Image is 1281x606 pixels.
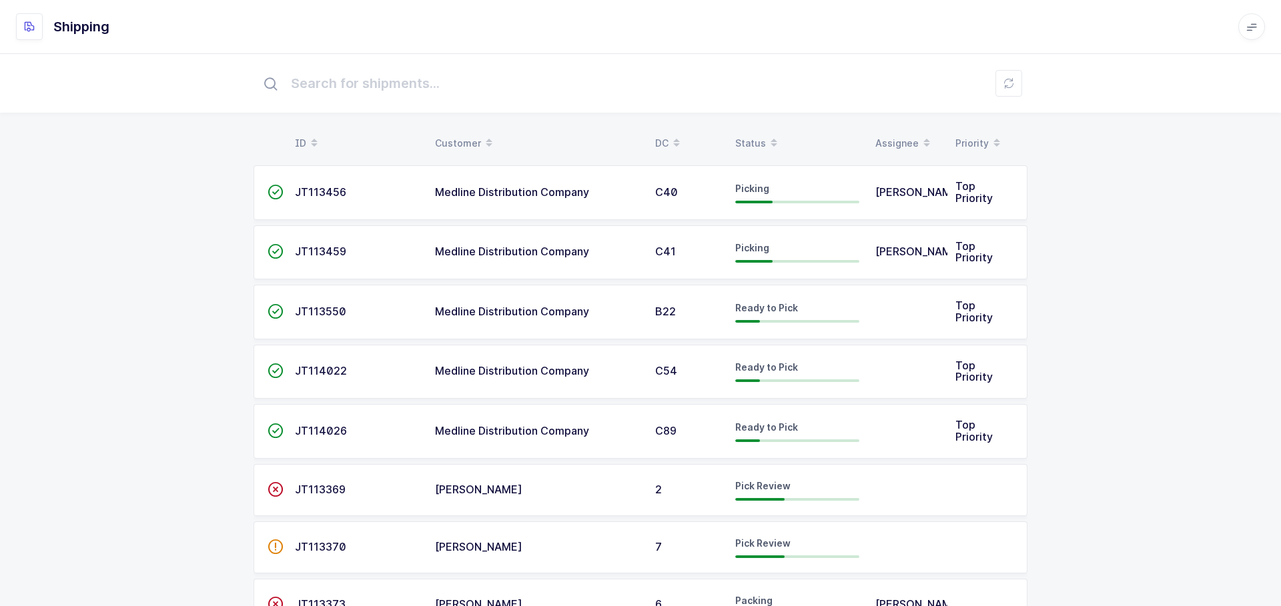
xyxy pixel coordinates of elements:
span: Pick Review [735,537,791,549]
div: DC [655,132,719,155]
span: JT114026 [295,424,347,437]
span: B22 [655,305,676,318]
span: [PERSON_NAME] [875,245,963,258]
input: Search for shipments... [254,62,1027,105]
span: 7 [655,540,662,553]
span: Top Priority [955,239,993,265]
div: Assignee [875,132,939,155]
div: ID [295,132,419,155]
span:  [268,540,284,553]
span: Picking [735,183,769,194]
h1: Shipping [53,16,109,37]
span: Medline Distribution Company [435,305,589,318]
span: JT113456 [295,185,346,199]
span:  [268,483,284,496]
span: [PERSON_NAME] [435,540,522,553]
span:  [268,245,284,258]
span: Top Priority [955,418,993,443]
span: Top Priority [955,299,993,324]
span: Medline Distribution Company [435,245,589,258]
div: Customer [435,132,639,155]
span: C40 [655,185,678,199]
span:  [268,185,284,199]
span: Top Priority [955,359,993,384]
span: Medline Distribution Company [435,424,589,437]
span: Ready to Pick [735,421,798,433]
span: JT114022 [295,364,347,377]
span: JT113459 [295,245,346,258]
div: Priority [955,132,1019,155]
span: Picking [735,242,769,253]
span: Pick Review [735,480,791,491]
div: Status [735,132,859,155]
span: [PERSON_NAME] [435,483,522,496]
span: C89 [655,424,677,437]
span:  [268,364,284,377]
span:  [268,305,284,318]
span: [PERSON_NAME] [875,185,963,199]
span: Ready to Pick [735,361,798,373]
span: C41 [655,245,676,258]
span:  [268,424,284,437]
span: JT113370 [295,540,346,553]
span: 2 [655,483,662,496]
span: JT113369 [295,483,346,496]
span: JT113550 [295,305,346,318]
span: Medline Distribution Company [435,364,589,377]
span: C54 [655,364,677,377]
span: Top Priority [955,179,993,205]
span: Medline Distribution Company [435,185,589,199]
span: Packing [735,595,773,606]
span: Ready to Pick [735,302,798,313]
